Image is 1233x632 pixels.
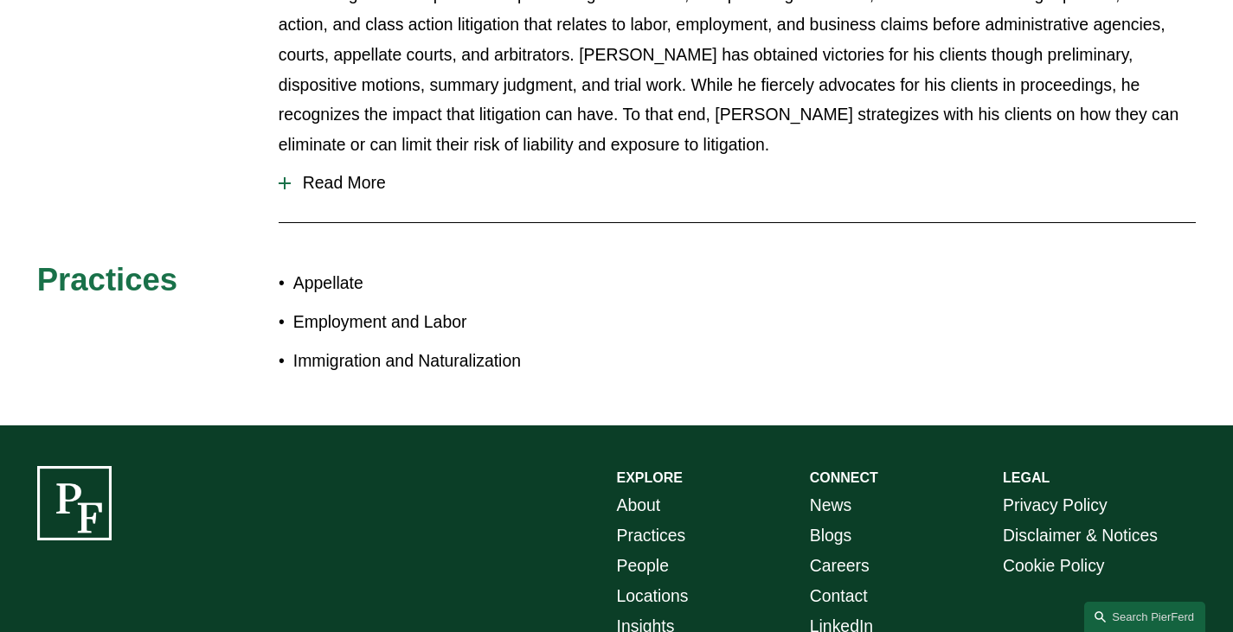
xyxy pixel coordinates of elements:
[1003,470,1050,485] strong: LEGAL
[1003,551,1105,581] a: Cookie Policy
[810,470,878,485] strong: CONNECT
[279,160,1196,206] button: Read More
[293,307,617,337] p: Employment and Labor
[810,581,868,611] a: Contact
[1003,490,1108,520] a: Privacy Policy
[617,551,669,581] a: People
[617,470,683,485] strong: EXPLORE
[617,490,661,520] a: About
[617,520,686,551] a: Practices
[810,551,870,581] a: Careers
[1003,520,1158,551] a: Disclaimer & Notices
[810,490,852,520] a: News
[810,520,852,551] a: Blogs
[37,262,177,297] span: Practices
[1084,602,1205,632] a: Search this site
[291,173,1196,193] span: Read More
[617,581,689,611] a: Locations
[293,346,617,376] p: Immigration and Naturalization
[293,268,617,298] p: Appellate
